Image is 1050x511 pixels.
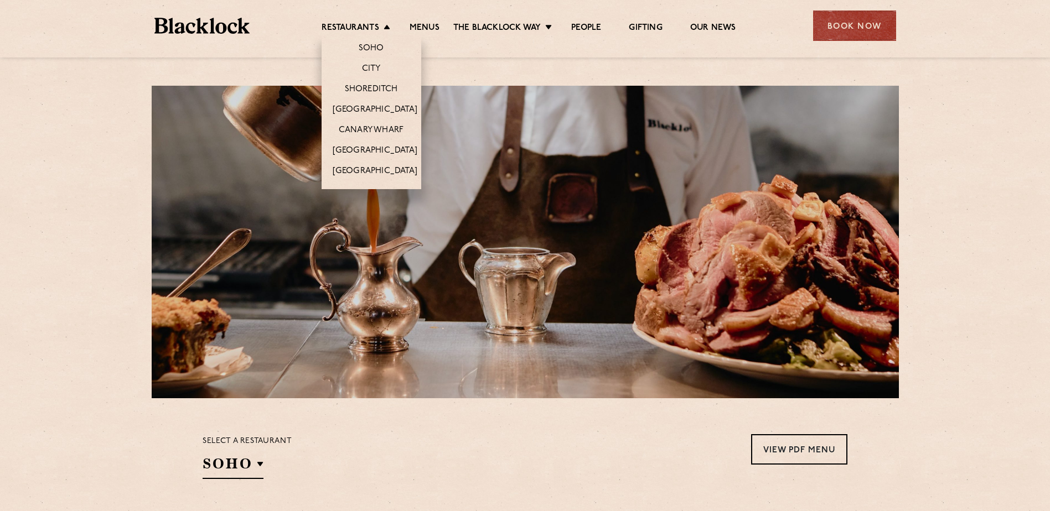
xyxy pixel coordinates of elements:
[333,105,417,117] a: [GEOGRAPHIC_DATA]
[203,434,292,449] p: Select a restaurant
[333,145,417,158] a: [GEOGRAPHIC_DATA]
[410,23,439,35] a: Menus
[154,18,250,34] img: BL_Textured_Logo-footer-cropped.svg
[751,434,847,465] a: View PDF Menu
[690,23,736,35] a: Our News
[571,23,601,35] a: People
[359,43,384,55] a: Soho
[339,125,404,137] a: Canary Wharf
[322,23,379,35] a: Restaurants
[629,23,662,35] a: Gifting
[453,23,541,35] a: The Blacklock Way
[345,84,398,96] a: Shoreditch
[333,166,417,178] a: [GEOGRAPHIC_DATA]
[813,11,896,41] div: Book Now
[362,64,381,76] a: City
[203,454,263,479] h2: SOHO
